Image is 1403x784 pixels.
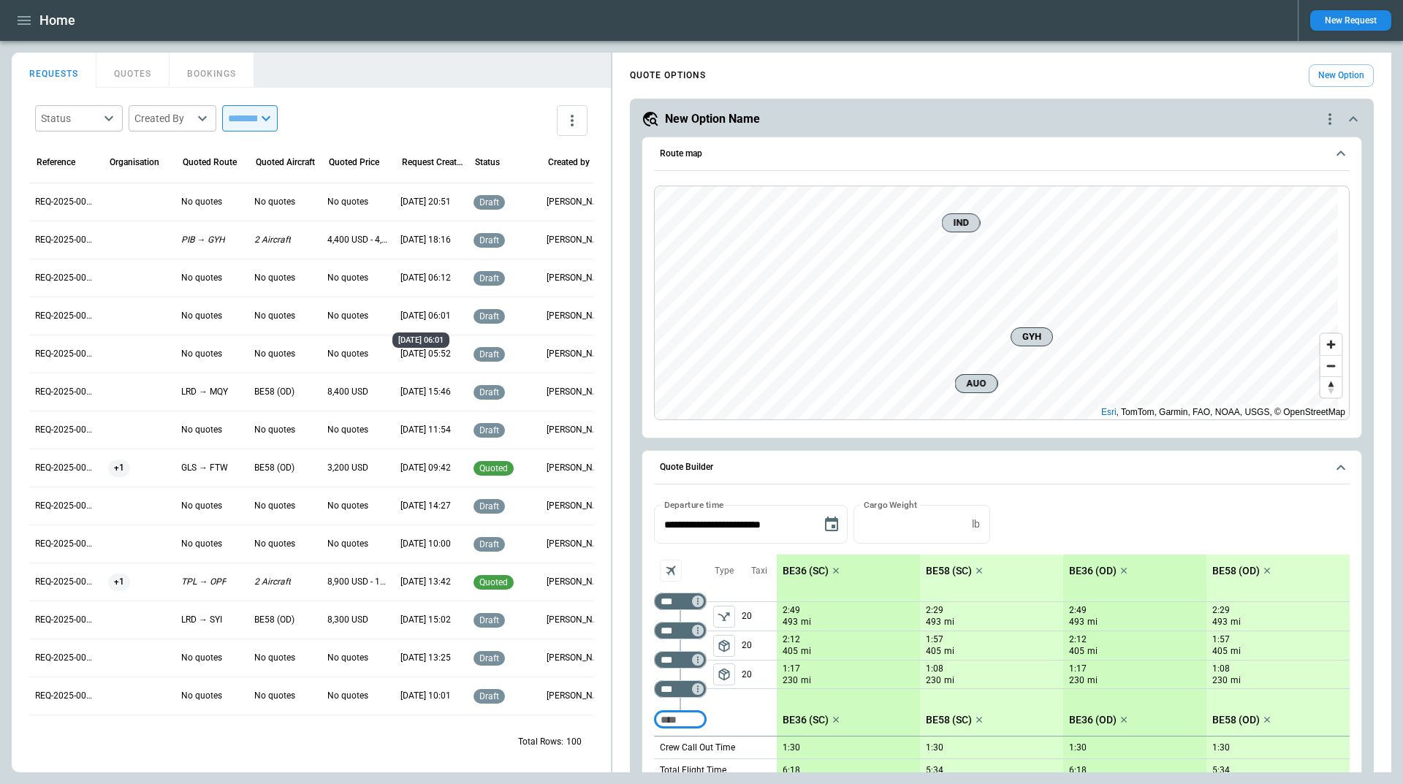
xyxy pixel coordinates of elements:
span: quoted [476,463,511,473]
p: mi [944,645,954,658]
p: 3,200 USD [327,462,368,474]
p: 493 [1069,616,1084,628]
p: mi [1231,674,1241,687]
p: No quotes [181,272,222,284]
button: left aligned [713,606,735,628]
button: Route map [654,137,1350,171]
p: BE36 (OD) [1069,714,1117,726]
div: Request Created At (UTC-05:00) [402,157,464,167]
p: Total Rows: [518,736,563,748]
p: No quotes [327,500,368,512]
p: 09/12/2025 05:52 [400,348,451,360]
p: 1:57 [926,634,943,645]
p: 09/14/2025 20:51 [400,196,451,208]
p: George O'Bryan [547,690,608,702]
button: more [557,105,588,136]
p: 8,400 USD [327,386,368,398]
p: 09/12/2025 18:16 [400,234,451,246]
p: GLS → FTW [181,462,228,474]
h6: Quote Builder [660,463,713,472]
span: Aircraft selection [660,560,682,582]
button: Reset bearing to north [1320,376,1342,397]
div: Created By [134,111,193,126]
button: Zoom out [1320,355,1342,376]
div: Too short [654,711,707,728]
p: Taxi [751,565,767,577]
p: No quotes [181,652,222,664]
p: BE58 (SC) [926,565,972,577]
label: Departure time [664,498,724,511]
p: BE58 (OD) [254,614,294,626]
p: Ben Gundermann [547,500,608,512]
p: Cady Howell [547,310,608,322]
p: BE36 (SC) [783,565,829,577]
div: Status [41,111,99,126]
p: 4,400 USD - 4,500 USD [327,234,389,246]
p: 2 Aircraft [254,234,291,246]
canvas: Map [655,186,1338,420]
p: No quotes [181,500,222,512]
p: PIB → GYH [181,234,225,246]
span: draft [476,273,502,283]
p: No quotes [181,196,222,208]
p: 5:34 [926,765,943,776]
h4: QUOTE OPTIONS [630,72,706,79]
button: New Option Namequote-option-actions [642,110,1362,128]
p: 09/11/2025 15:46 [400,386,451,398]
p: No quotes [181,690,222,702]
p: 20 [742,661,777,688]
p: Allen Maki [547,386,608,398]
div: [DATE] 06:01 [392,332,449,348]
p: 20 [742,631,777,660]
p: 5:34 [1212,765,1230,776]
button: BOOKINGS [170,53,254,88]
button: left aligned [713,663,735,685]
p: LRD → SYI [181,614,222,626]
p: REQ-2025-000276 [35,272,96,284]
p: 20 [742,602,777,631]
p: BE36 (OD) [1069,565,1117,577]
p: No quotes [254,424,295,436]
div: Quoted Route [183,157,237,167]
button: Quote Builder [654,451,1350,484]
p: mi [944,674,954,687]
p: lb [972,518,980,530]
p: 2:29 [1212,605,1230,616]
div: Not found [654,593,707,610]
p: REQ-2025-000272 [35,424,96,436]
p: mi [1087,674,1098,687]
p: 1:30 [926,742,943,753]
span: Type of sector [713,635,735,657]
p: mi [1231,616,1241,628]
p: 09/11/2025 09:42 [400,462,451,474]
p: George O'Bryan [547,462,608,474]
p: BE58 (OD) [254,462,294,474]
p: BE58 (SC) [926,714,972,726]
p: REQ-2025-000265 [35,690,96,702]
p: Ben Gundermann [547,576,608,588]
span: draft [476,539,502,549]
button: Zoom in [1320,334,1342,355]
p: No quotes [254,500,295,512]
p: No quotes [327,690,368,702]
p: No quotes [327,310,368,322]
p: No quotes [327,652,368,664]
p: No quotes [327,538,368,550]
p: 230 [1069,674,1084,687]
p: No quotes [254,538,295,550]
span: draft [476,235,502,246]
div: , TomTom, Garmin, FAO, NOAA, USGS, © OpenStreetMap [1101,405,1345,419]
span: draft [476,197,502,208]
span: draft [476,349,502,359]
p: No quotes [254,690,295,702]
p: 8,300 USD [327,614,368,626]
p: REQ-2025-000269 [35,538,96,550]
p: 1:30 [1069,742,1087,753]
button: New Request [1310,10,1391,31]
div: Status [475,157,500,167]
label: Cargo Weight [864,498,917,511]
p: No quotes [327,272,368,284]
p: Cady Howell [547,272,608,284]
button: left aligned [713,635,735,657]
p: 1:17 [1069,663,1087,674]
